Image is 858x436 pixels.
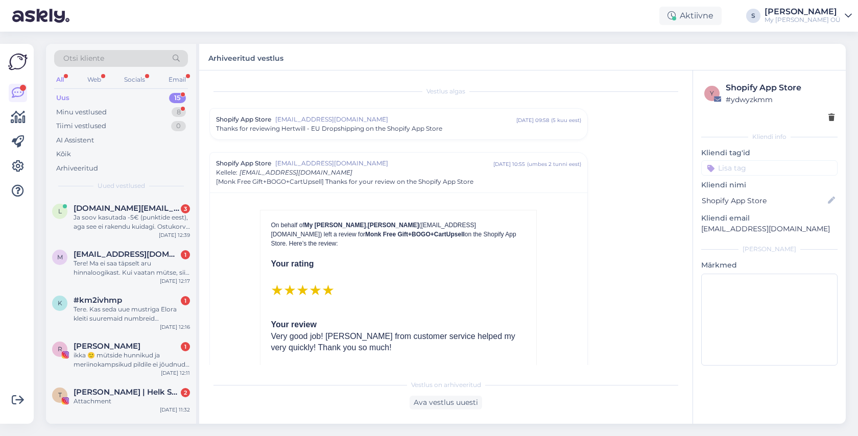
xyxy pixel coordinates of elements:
div: [DATE] 12:17 [160,277,190,285]
div: Tere! Ma ei saa täpselt aru hinnaloogikast. Kui vaatan mütse, siis hind alates … kuid kui võtan s... [74,259,190,277]
span: [EMAIL_ADDRESS][DOMAIN_NAME] [240,168,352,176]
span: lehes.ly@gmail.com [74,204,180,213]
span: Kellele : [216,168,237,176]
div: Shopify App Store [726,82,835,94]
span: R [58,345,62,353]
b: Monk Free Gift+BOGO+CartUpsell [365,231,465,238]
span: Teele | Helk Stuudio [74,387,180,397]
div: 0 [171,121,186,131]
p: Märkmed [701,260,838,271]
span: Uued vestlused [98,181,145,190]
div: 3 [181,204,190,213]
b: Your rating [271,259,314,268]
div: Ja soov kasutada -5€ (punktide eest), aga see ei rakendu kuidagi. Ostukorv üle 50€ [74,213,190,231]
span: ★★★★★ [271,282,335,298]
span: y [710,89,714,97]
div: ( umbes 2 tunni eest ) [527,160,581,168]
label: Arhiveeritud vestlus [208,50,283,64]
span: [EMAIL_ADDRESS][DOMAIN_NAME] [275,159,493,168]
div: Aktiivne [659,7,722,25]
div: 2 [181,388,190,397]
span: mairit.laine@gmail.com [74,250,180,259]
p: Very good job! [PERSON_NAME] from customer service helped my very quickly! Thank you so much! [271,331,526,354]
span: Thanks for reviewing Hertwill ‑ EU Dropshipping on the Shopify App Store [216,124,442,133]
span: [Monk Free Gift+BOGO+CartUpsell] Thanks for your review on the Shopify App Store [216,177,473,186]
div: My [PERSON_NAME] OÜ [765,16,841,24]
div: [PERSON_NAME] [701,245,838,254]
div: [DATE] 11:32 [160,406,190,414]
div: ikka 🙂 mütside hunnikud ja meriinokampsikud pildile ei jõudnud muidugi aga vast pole hullu 🙂 [74,351,190,369]
span: Shopify App Store [216,115,271,124]
p: Kliendi nimi [701,180,838,190]
span: m [57,253,63,261]
div: Kõik [56,149,71,159]
div: Vestlus algas [209,87,682,96]
p: Kliendi tag'id [701,148,838,158]
div: 15 [169,93,186,103]
b: My [PERSON_NAME] [304,222,366,229]
span: k [58,299,62,307]
div: Tere. Kas seda uue mustriga Elora kleiti suuremaid numbreid [PERSON_NAME]? Tervitades, [PERSON_NAME] [74,305,190,323]
b: [PERSON_NAME] [368,222,419,229]
span: Otsi kliente [63,53,104,64]
div: 8 [172,107,186,117]
div: Email [166,73,188,86]
div: [DATE] 12:11 [161,369,190,377]
b: Your review [271,320,317,329]
div: Minu vestlused [56,107,107,117]
p: [EMAIL_ADDRESS][DOMAIN_NAME] [701,224,838,234]
span: Randoja Evelin [74,342,140,351]
div: Uus [56,93,69,103]
div: ( 5 kuu eest ) [551,116,581,124]
div: [DATE] 09:58 [516,116,549,124]
div: # ydwyzkmm [726,94,835,105]
div: [DATE] 12:16 [160,323,190,331]
input: Lisa nimi [702,195,826,206]
div: [PERSON_NAME] [765,8,841,16]
img: Askly Logo [8,52,28,71]
div: 1 [181,342,190,351]
a: [PERSON_NAME]My [PERSON_NAME] OÜ [765,8,852,24]
div: Kliendi info [701,132,838,141]
div: AI Assistent [56,135,94,146]
div: All [54,73,66,86]
div: S [746,9,760,23]
div: Arhiveeritud [56,163,98,174]
td: On behalf of , ([EMAIL_ADDRESS][DOMAIN_NAME]) left a review for on the Shopify App Store. Here’s ... [271,221,526,258]
p: Kliendi email [701,213,838,224]
span: Shopify App Store [216,159,271,168]
div: Attachment [74,397,190,406]
div: Socials [122,73,147,86]
div: Web [85,73,103,86]
input: Lisa tag [701,160,838,176]
span: [EMAIL_ADDRESS][DOMAIN_NAME] [275,115,516,124]
span: Vestlus on arhiveeritud [411,380,481,390]
div: Ava vestlus uuesti [410,396,482,409]
div: 1 [181,250,190,259]
div: [DATE] 10:55 [493,160,525,168]
div: [DATE] 12:39 [159,231,190,239]
span: T [58,391,62,399]
span: #km2ivhmp [74,296,122,305]
div: Tiimi vestlused [56,121,106,131]
div: 1 [181,296,190,305]
span: l [58,207,62,215]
